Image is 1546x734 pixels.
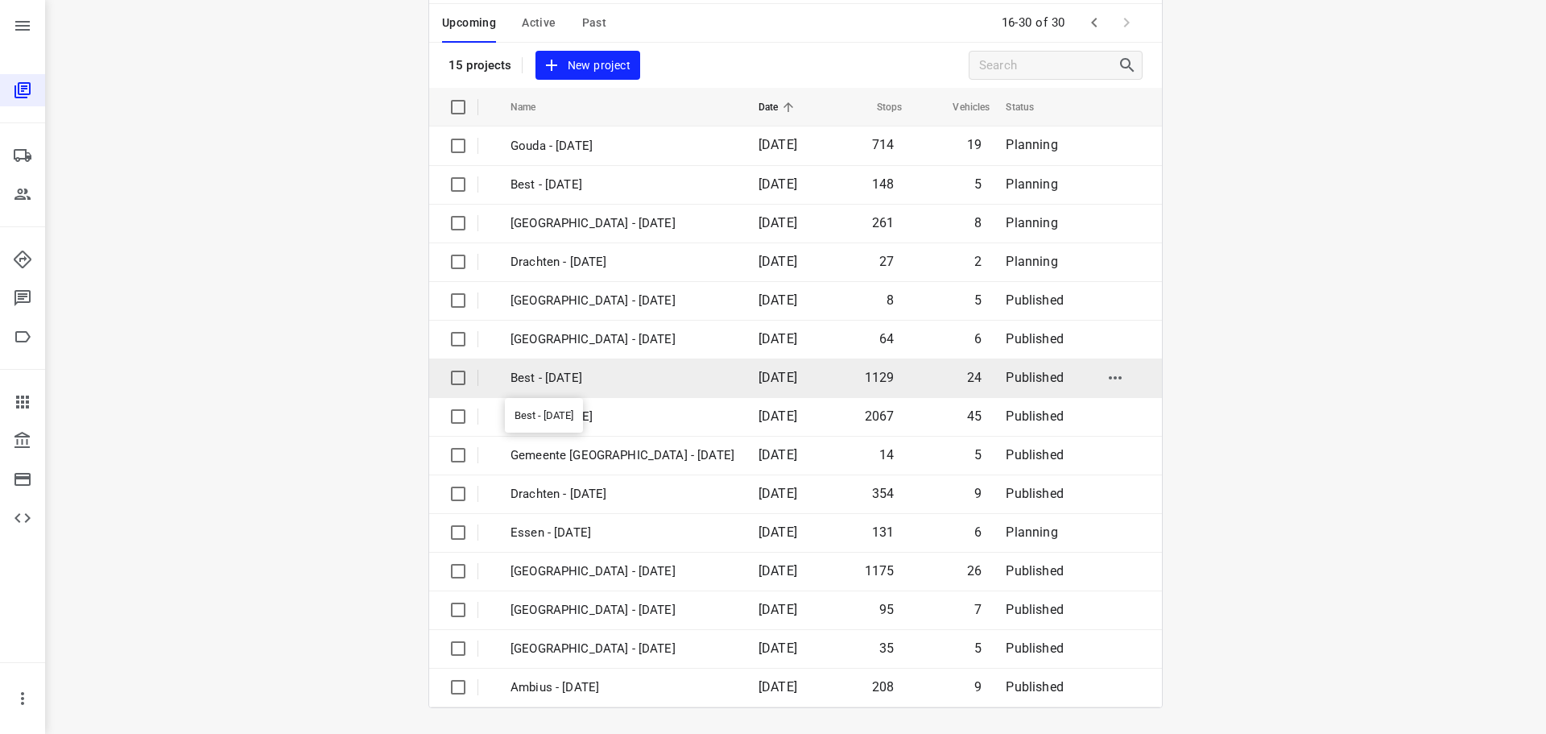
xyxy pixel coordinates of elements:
[511,408,734,426] p: Gouda - Wednesday
[974,486,982,501] span: 9
[967,563,982,578] span: 26
[511,97,557,117] span: Name
[759,331,797,346] span: [DATE]
[879,254,894,269] span: 27
[759,176,797,192] span: [DATE]
[1006,563,1064,578] span: Published
[535,51,640,81] button: New project
[872,679,895,695] span: 208
[511,369,734,388] p: Best - [DATE]
[511,137,734,156] p: Gouda - Thursday
[1006,525,1057,540] span: Planning
[974,525,982,540] span: 6
[872,525,895,540] span: 131
[872,137,895,152] span: 714
[872,486,895,501] span: 354
[1006,137,1057,152] span: Planning
[1006,641,1064,656] span: Published
[759,292,797,308] span: [DATE]
[974,292,982,308] span: 5
[1006,447,1064,462] span: Published
[974,679,982,695] span: 9
[511,446,734,465] p: Gemeente Rotterdam - Wednesday
[759,525,797,540] span: [DATE]
[759,408,797,424] span: [DATE]
[865,408,895,424] span: 2067
[511,292,734,310] p: Gemeente Rotterdam - Thursday
[1006,602,1064,617] span: Published
[979,53,1118,78] input: Search projects
[879,641,894,656] span: 35
[1118,56,1142,75] div: Search
[1006,679,1064,695] span: Published
[1006,254,1057,269] span: Planning
[759,679,797,695] span: [DATE]
[887,292,894,308] span: 8
[879,331,894,346] span: 64
[522,13,556,33] span: Active
[511,485,734,504] p: Drachten - Wednesday
[974,641,982,656] span: 5
[1110,6,1143,39] span: Next Page
[511,330,734,349] p: Antwerpen - Wednesday
[1078,6,1110,39] span: Previous Page
[759,97,800,117] span: Date
[759,486,797,501] span: [DATE]
[974,331,982,346] span: 6
[967,370,982,385] span: 24
[511,176,734,194] p: Best - Thursday
[1006,486,1064,501] span: Published
[759,641,797,656] span: [DATE]
[879,602,894,617] span: 95
[511,678,734,697] p: Ambius - Monday
[1006,176,1057,192] span: Planning
[872,215,895,230] span: 261
[856,97,903,117] span: Stops
[759,447,797,462] span: [DATE]
[1006,370,1064,385] span: Published
[1006,408,1064,424] span: Published
[967,408,982,424] span: 45
[759,563,797,578] span: [DATE]
[759,370,797,385] span: [DATE]
[511,562,734,581] p: Zwolle - Wednesday
[442,13,496,33] span: Upcoming
[759,602,797,617] span: [DATE]
[1006,292,1064,308] span: Published
[449,58,512,73] p: 15 projects
[511,214,734,233] p: Zwolle - Thursday
[582,13,607,33] span: Past
[932,97,990,117] span: Vehicles
[759,215,797,230] span: [DATE]
[1006,331,1064,346] span: Published
[879,447,894,462] span: 14
[974,176,982,192] span: 5
[865,563,895,578] span: 1175
[759,254,797,269] span: [DATE]
[1006,97,1055,117] span: Status
[511,253,734,272] p: Drachten - Thursday
[511,640,734,658] p: Gemeente Rotterdam - Monday
[511,524,734,542] p: Essen - Wednesday
[974,602,982,617] span: 7
[974,254,982,269] span: 2
[511,601,734,620] p: Gemeente Rotterdam - Tuesday
[995,6,1073,40] span: 16-30 of 30
[1006,215,1057,230] span: Planning
[872,176,895,192] span: 148
[974,447,982,462] span: 5
[759,137,797,152] span: [DATE]
[545,56,630,76] span: New project
[865,370,895,385] span: 1129
[967,137,982,152] span: 19
[974,215,982,230] span: 8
